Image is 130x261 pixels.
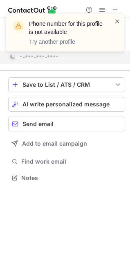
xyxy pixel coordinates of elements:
img: ContactOut v5.3.10 [8,5,57,15]
img: warning [12,20,25,33]
span: Send email [22,121,54,127]
header: Phone number for this profile is not available [29,20,104,36]
button: AI write personalized message [8,97,125,112]
button: save-profile-one-click [8,77,125,92]
button: Find work email [8,156,125,167]
button: Add to email campaign [8,136,125,151]
p: Try another profile [29,38,104,46]
span: Find work email [21,158,122,165]
button: Send email [8,117,125,131]
span: Add to email campaign [22,140,87,147]
span: AI write personalized message [22,101,110,108]
span: Notes [21,174,122,182]
button: Notes [8,172,125,184]
div: Save to List / ATS / CRM [22,81,111,88]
